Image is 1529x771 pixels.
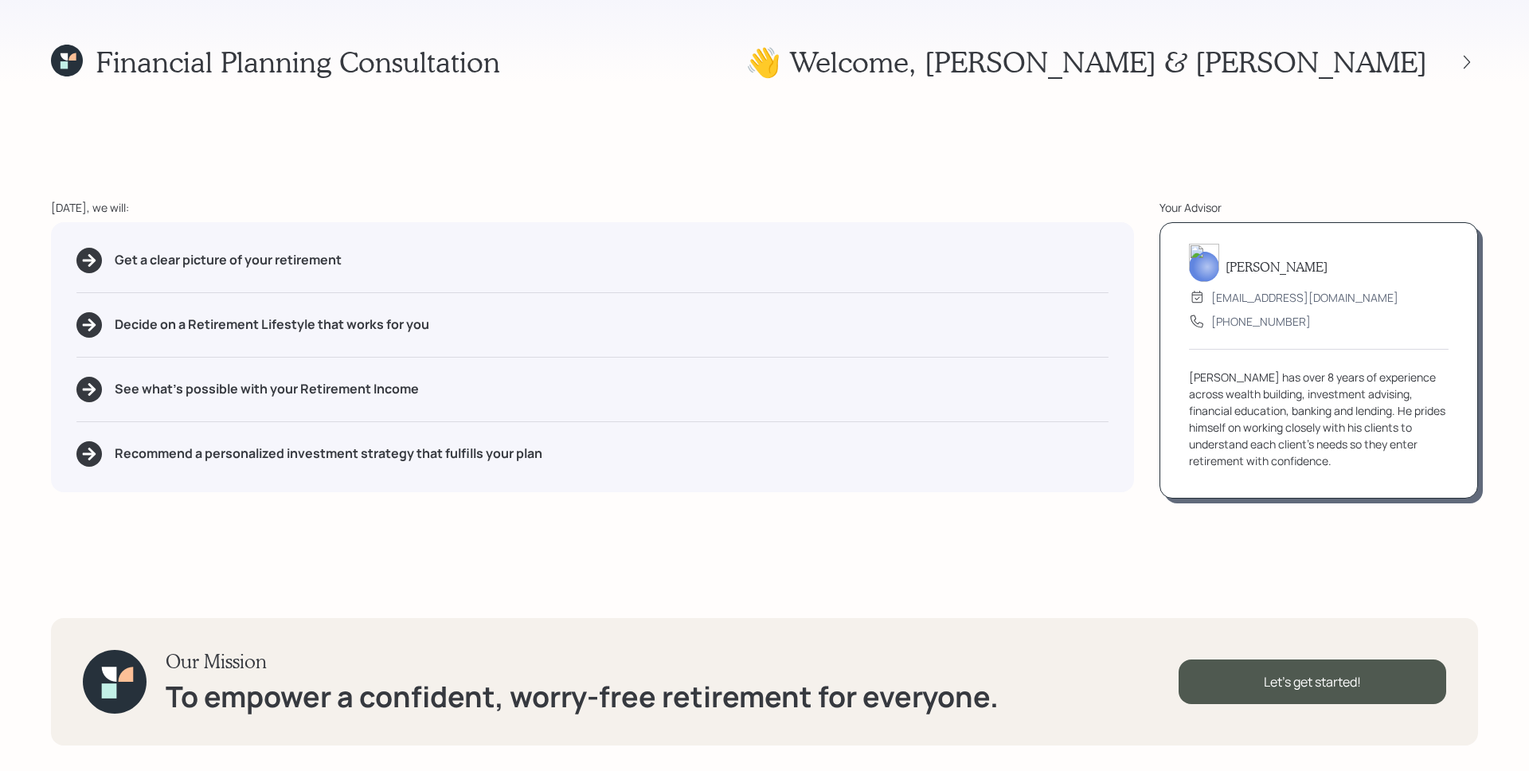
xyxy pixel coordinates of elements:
[1189,244,1219,282] img: james-distasi-headshot.png
[166,679,999,714] h1: To empower a confident, worry-free retirement for everyone.
[115,252,342,268] h5: Get a clear picture of your retirement
[115,446,542,461] h5: Recommend a personalized investment strategy that fulfills your plan
[1211,289,1398,306] div: [EMAIL_ADDRESS][DOMAIN_NAME]
[96,45,500,79] h1: Financial Planning Consultation
[115,382,419,397] h5: See what's possible with your Retirement Income
[745,45,1427,79] h1: 👋 Welcome , [PERSON_NAME] & [PERSON_NAME]
[1189,369,1449,469] div: [PERSON_NAME] has over 8 years of experience across wealth building, investment advising, financi...
[1159,199,1478,216] div: Your Advisor
[1179,659,1446,704] div: Let's get started!
[166,650,999,673] h3: Our Mission
[115,317,429,332] h5: Decide on a Retirement Lifestyle that works for you
[1211,313,1311,330] div: [PHONE_NUMBER]
[51,199,1134,216] div: [DATE], we will:
[1226,259,1328,274] h5: [PERSON_NAME]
